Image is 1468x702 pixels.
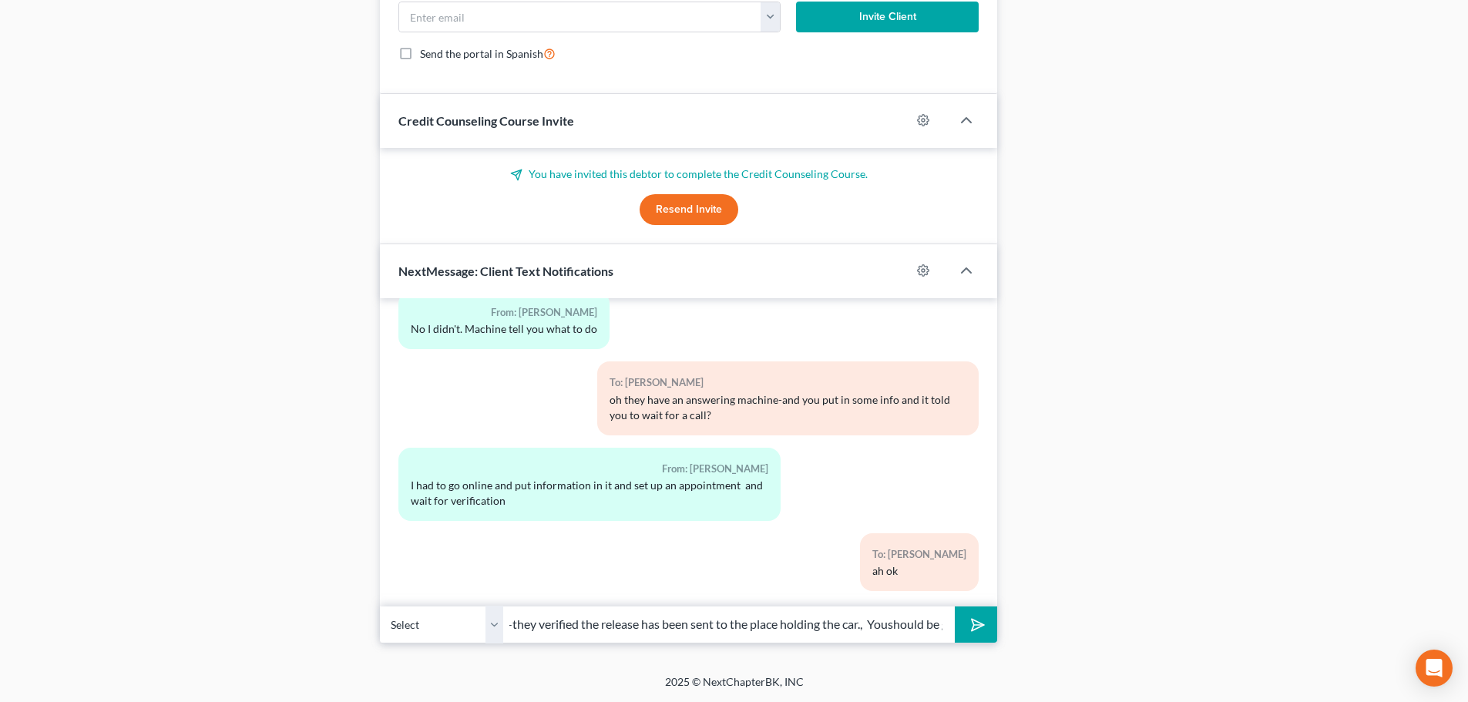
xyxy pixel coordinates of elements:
input: Say something... [503,606,955,643]
div: I had to go online and put information in it and set up an appointment and wait for verification [411,478,768,509]
div: From: [PERSON_NAME] [411,460,768,478]
span: Send the portal in Spanish [420,47,543,60]
button: Invite Client [796,2,979,32]
div: No I didn't. Machine tell you what to do [411,321,597,337]
div: From: [PERSON_NAME] [411,304,597,321]
div: oh they have an answering machine-and you put in some info and it told you to wait for a call? [610,392,966,423]
div: To: [PERSON_NAME] [872,546,966,563]
div: Open Intercom Messenger [1416,650,1453,687]
p: You have invited this debtor to complete the Credit Counseling Course. [398,166,979,182]
span: Credit Counseling Course Invite [398,113,574,128]
div: ah ok [872,563,966,579]
div: 2025 © NextChapterBK, INC [295,674,1174,702]
input: Enter email [399,2,761,32]
button: Resend Invite [640,194,738,225]
span: NextMessage: Client Text Notifications [398,264,613,278]
div: To: [PERSON_NAME] [610,374,966,391]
